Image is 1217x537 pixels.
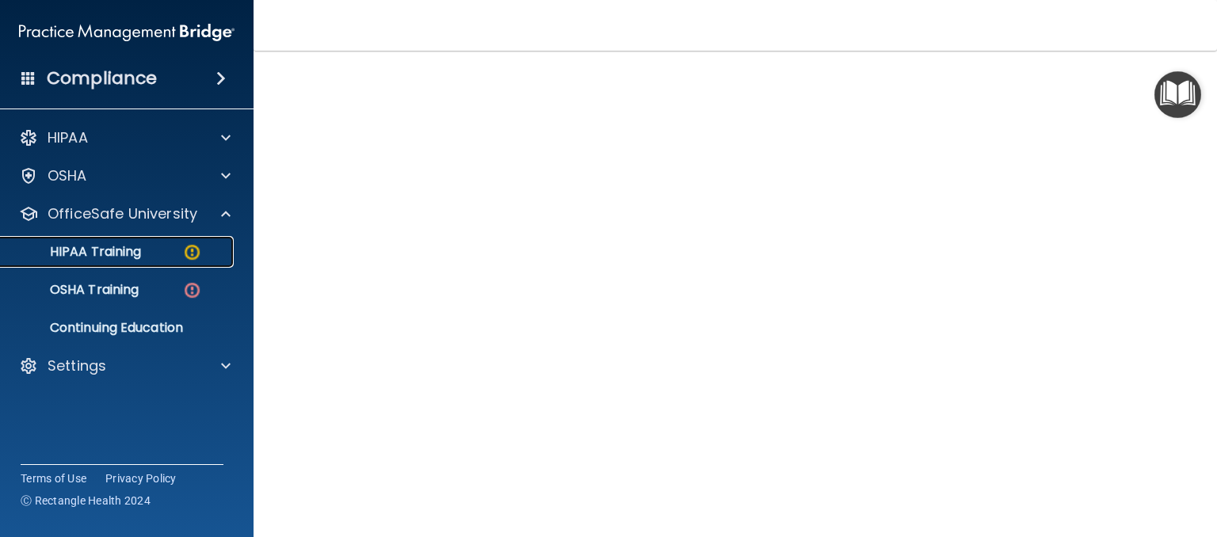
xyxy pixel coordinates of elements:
p: HIPAA Training [10,244,141,260]
button: Open Resource Center [1154,71,1201,118]
p: HIPAA [48,128,88,147]
h4: Bloodborne Pathogens Training [297,30,1173,51]
p: OfficeSafe University [48,204,197,223]
p: OSHA Training [10,282,139,298]
a: OfficeSafe University [19,204,231,223]
img: danger-circle.6113f641.png [182,280,202,300]
a: Terms of Use [21,470,86,486]
a: OSHA [19,166,231,185]
p: OSHA [48,166,87,185]
img: warning-circle.0cc9ac19.png [182,242,202,262]
span: Ⓒ Rectangle Health 2024 [21,493,151,508]
img: PMB logo [19,17,235,48]
a: Privacy Policy [105,470,177,486]
p: Settings [48,356,106,375]
a: Settings [19,356,231,375]
h4: Compliance [47,67,157,89]
p: Continuing Education [10,320,227,336]
a: HIPAA [19,128,231,147]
